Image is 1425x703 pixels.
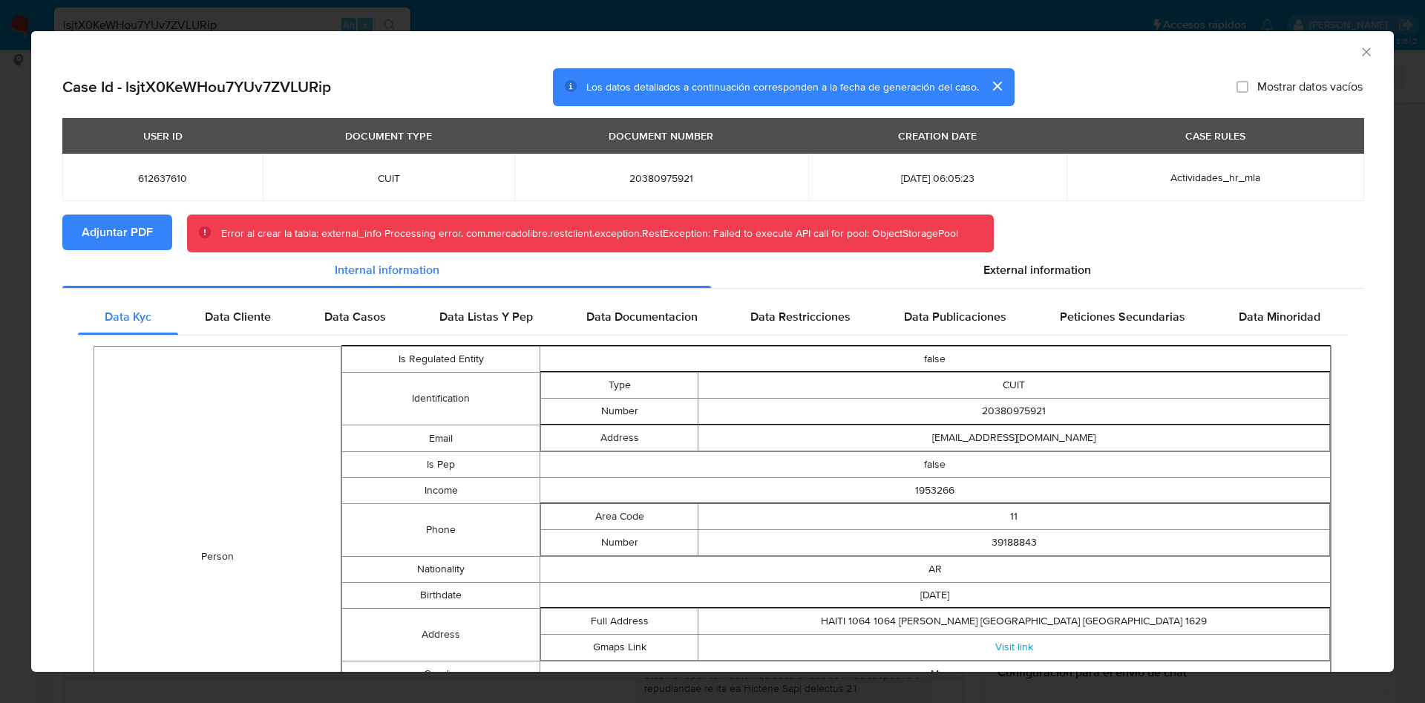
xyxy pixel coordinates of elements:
[540,504,698,530] td: Area Code
[532,171,790,185] span: 20380975921
[342,425,540,452] td: Email
[983,261,1091,278] span: External information
[342,347,540,373] td: Is Regulated Entity
[586,79,979,94] span: Los datos detallados a continuación corresponden a la fecha de generación del caso.
[342,609,540,661] td: Address
[221,226,958,241] div: Error al crear la tabla: external_info Processing error. com.mercadolibre.restclient.exception.Re...
[342,661,540,687] td: Gender
[342,583,540,609] td: Birthdate
[540,635,698,661] td: Gmaps Link
[698,609,1330,635] td: HAITI 1064 1064 [PERSON_NAME] [GEOGRAPHIC_DATA] [GEOGRAPHIC_DATA] 1629
[1176,123,1254,148] div: CASE RULES
[281,171,497,185] span: CUIT
[324,308,386,325] span: Data Casos
[1060,308,1185,325] span: Peticiones Secundarias
[78,299,1347,335] div: Detailed internal info
[1239,308,1320,325] span: Data Minoridad
[1257,79,1363,94] span: Mostrar datos vacíos
[80,171,245,185] span: 612637610
[540,452,1330,478] td: false
[750,308,851,325] span: Data Restricciones
[540,478,1330,504] td: 1953266
[826,171,1049,185] span: [DATE] 06:05:23
[1236,81,1248,93] input: Mostrar datos vacíos
[586,308,698,325] span: Data Documentacion
[342,504,540,557] td: Phone
[342,452,540,478] td: Is Pep
[889,123,986,148] div: CREATION DATE
[335,261,439,278] span: Internal information
[134,123,191,148] div: USER ID
[205,308,271,325] span: Data Cliente
[540,661,1330,687] td: M
[540,609,698,635] td: Full Address
[979,68,1015,104] button: cerrar
[540,347,1330,373] td: false
[1170,170,1260,185] span: Actividades_hr_mla
[540,399,698,425] td: Number
[342,478,540,504] td: Income
[105,308,151,325] span: Data Kyc
[342,557,540,583] td: Nationality
[540,583,1330,609] td: [DATE]
[62,215,172,250] button: Adjuntar PDF
[540,425,698,451] td: Address
[698,530,1330,556] td: 39188843
[540,530,698,556] td: Number
[698,373,1330,399] td: CUIT
[336,123,441,148] div: DOCUMENT TYPE
[62,77,331,97] h2: Case Id - lsjtX0KeWHou7YUv7ZVLURip
[540,373,698,399] td: Type
[698,425,1330,451] td: [EMAIL_ADDRESS][DOMAIN_NAME]
[698,504,1330,530] td: 11
[995,639,1033,654] a: Visit link
[82,216,153,249] span: Adjuntar PDF
[600,123,722,148] div: DOCUMENT NUMBER
[342,373,540,425] td: Identification
[439,308,533,325] span: Data Listas Y Pep
[540,557,1330,583] td: AR
[62,252,1363,288] div: Detailed info
[904,308,1006,325] span: Data Publicaciones
[698,399,1330,425] td: 20380975921
[31,31,1394,672] div: closure-recommendation-modal
[1359,45,1372,58] button: Cerrar ventana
